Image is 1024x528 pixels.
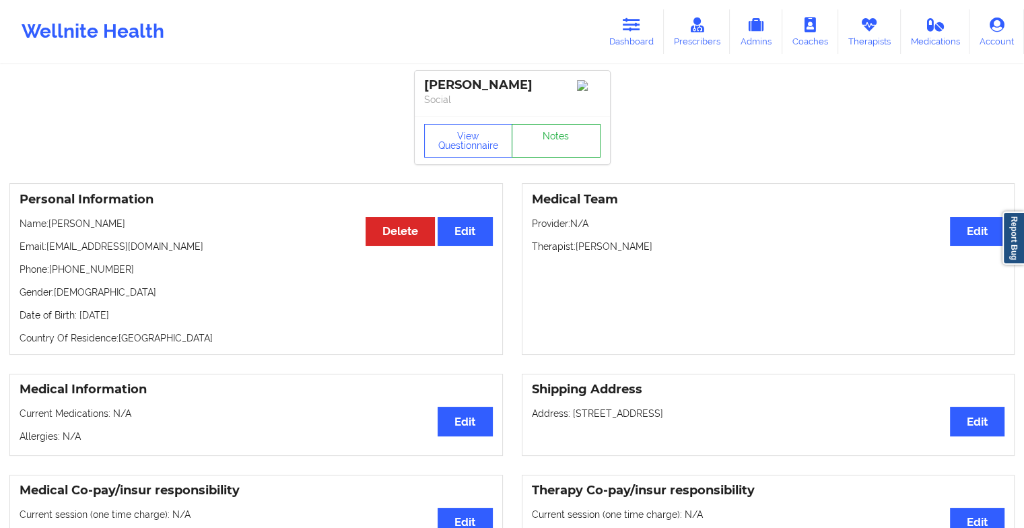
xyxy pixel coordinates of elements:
p: Gender: [DEMOGRAPHIC_DATA] [20,286,493,299]
p: Country Of Residence: [GEOGRAPHIC_DATA] [20,331,493,345]
a: Account [969,9,1024,54]
button: Edit [950,217,1004,246]
p: Social [424,93,601,106]
p: Therapist: [PERSON_NAME] [532,240,1005,253]
button: Edit [950,407,1004,436]
a: Dashboard [599,9,664,54]
h3: Shipping Address [532,382,1005,397]
p: Provider: N/A [532,217,1005,230]
p: Date of Birth: [DATE] [20,308,493,322]
a: Therapists [838,9,901,54]
p: Phone: [PHONE_NUMBER] [20,263,493,276]
div: [PERSON_NAME] [424,77,601,93]
button: View Questionnaire [424,124,513,158]
h3: Medical Co-pay/insur responsibility [20,483,493,498]
a: Prescribers [664,9,730,54]
p: Name: [PERSON_NAME] [20,217,493,230]
button: Edit [438,407,492,436]
p: Email: [EMAIL_ADDRESS][DOMAIN_NAME] [20,240,493,253]
p: Address: [STREET_ADDRESS] [532,407,1005,420]
p: Current Medications: N/A [20,407,493,420]
button: Edit [438,217,492,246]
button: Delete [366,217,435,246]
a: Notes [512,124,601,158]
p: Allergies: N/A [20,430,493,443]
h3: Medical Team [532,192,1005,207]
a: Report Bug [1002,211,1024,265]
p: Current session (one time charge): N/A [20,508,493,521]
p: Current session (one time charge): N/A [532,508,1005,521]
h3: Personal Information [20,192,493,207]
h3: Therapy Co-pay/insur responsibility [532,483,1005,498]
img: Image%2Fplaceholer-image.png [577,80,601,91]
a: Admins [730,9,782,54]
a: Medications [901,9,970,54]
a: Coaches [782,9,838,54]
h3: Medical Information [20,382,493,397]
